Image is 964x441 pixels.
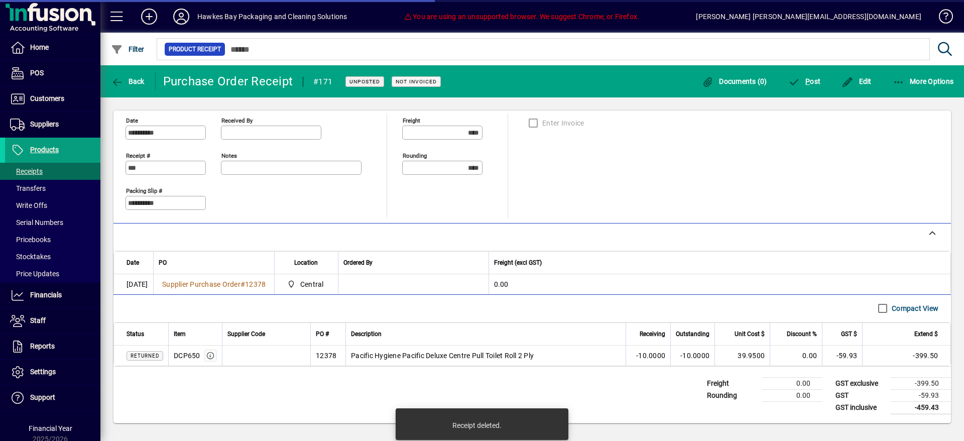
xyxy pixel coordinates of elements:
span: 12378 [245,280,266,288]
div: Hawkes Bay Packaging and Cleaning Solutions [197,9,347,25]
span: Transfers [10,184,46,192]
span: Location [294,257,318,268]
td: -459.43 [891,401,951,414]
span: Date [127,257,139,268]
span: Discount % [787,328,817,340]
label: Compact View [890,303,938,313]
button: Documents (0) [699,72,770,90]
td: Pacific Hygiene Pacific Deluxe Centre Pull Toilet Roll 2 Ply [345,346,626,366]
span: Receipts [10,167,43,175]
span: Central [285,278,327,290]
a: Pricebooks [5,231,100,248]
span: Product Receipt [169,44,221,54]
td: 0.00 [770,346,822,366]
span: Home [30,43,49,51]
a: Write Offs [5,197,100,214]
td: GST inclusive [830,401,891,414]
span: Ordered By [343,257,373,268]
div: Purchase Order Receipt [163,73,293,89]
button: Add [133,8,165,26]
mat-label: Freight [403,117,420,124]
div: Receipt deleted. [452,420,502,430]
span: Settings [30,368,56,376]
span: -10.0000 [636,351,665,361]
div: DCP650 [174,351,200,361]
a: Financials [5,283,100,308]
span: Documents (0) [702,77,767,85]
span: Outstanding [676,328,709,340]
button: Filter [108,40,147,58]
a: Home [5,35,100,60]
span: Filter [111,45,145,53]
span: Not Invoiced [396,78,437,85]
span: Reports [30,342,55,350]
mat-label: Packing Slip # [126,187,162,194]
span: Financial Year [29,424,72,432]
mat-label: Notes [221,152,237,159]
a: Transfers [5,180,100,197]
span: Support [30,393,55,401]
a: Price Updates [5,265,100,282]
a: Customers [5,86,100,112]
span: Edit [841,77,872,85]
span: Stocktakes [10,253,51,261]
span: Serial Numbers [10,218,63,227]
td: -59.93 [822,346,862,366]
a: Serial Numbers [5,214,100,231]
td: 0.00 [489,274,951,294]
span: Price Updates [10,270,59,278]
td: -59.93 [891,389,951,401]
app-page-header-button: Back [100,72,156,90]
span: PO # [316,328,329,340]
span: Item [174,328,186,340]
span: ost [788,77,821,85]
td: Rounding [702,389,762,401]
span: Extend $ [914,328,938,340]
span: Status [127,328,144,340]
mat-label: Date [126,117,138,124]
span: POS [30,69,44,77]
span: Pricebooks [10,236,51,244]
div: [PERSON_NAME] [PERSON_NAME][EMAIL_ADDRESS][DOMAIN_NAME] [696,9,921,25]
td: 12378 [310,346,345,366]
span: Suppliers [30,120,59,128]
a: Knowledge Base [931,2,951,35]
div: #171 [313,74,332,90]
span: Central [300,279,324,289]
span: Returned [131,353,159,359]
td: GST [830,389,891,401]
a: Receipts [5,163,100,180]
a: Stocktakes [5,248,100,265]
span: Freight (excl GST) [494,257,542,268]
span: P [805,77,810,85]
span: Receiving [640,328,665,340]
span: Products [30,146,59,154]
td: 0.00 [762,377,822,389]
span: Staff [30,316,46,324]
button: Edit [839,72,874,90]
td: -10.0000 [670,346,714,366]
td: 0.00 [762,389,822,401]
td: [DATE] [114,274,153,294]
span: 39.9500 [738,351,765,361]
span: GST $ [841,328,857,340]
span: Write Offs [10,201,47,209]
a: Settings [5,360,100,385]
button: More Options [890,72,956,90]
span: # [240,280,245,288]
td: GST exclusive [830,377,891,389]
span: Customers [30,94,64,102]
a: Suppliers [5,112,100,137]
span: Back [111,77,145,85]
td: -399.50 [862,346,950,366]
a: POS [5,61,100,86]
td: Freight [702,377,762,389]
mat-label: Received by [221,117,253,124]
span: Financials [30,291,62,299]
mat-label: Receipt # [126,152,150,159]
mat-label: Rounding [403,152,427,159]
span: Unposted [349,78,380,85]
td: -399.50 [891,377,951,389]
span: Supplier Code [227,328,265,340]
button: Profile [165,8,197,26]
